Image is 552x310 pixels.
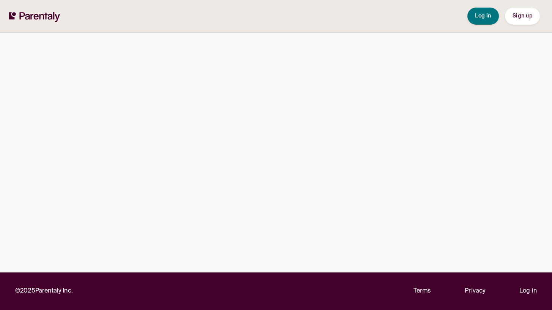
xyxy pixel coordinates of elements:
span: Sign up [513,13,532,19]
a: Terms [414,286,431,296]
p: © 2025 Parentaly Inc. [15,286,73,296]
a: Privacy [465,286,485,296]
span: Log in [475,13,491,19]
a: Log in [519,286,537,296]
button: Sign up [505,8,540,25]
button: Log in [467,8,499,25]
